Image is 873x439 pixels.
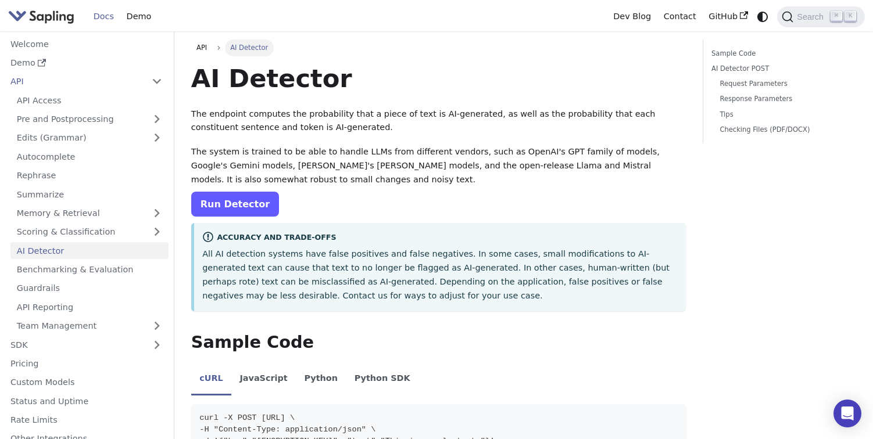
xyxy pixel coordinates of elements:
p: The endpoint computes the probability that a piece of text is AI-generated, as well as the probab... [191,107,686,135]
button: Switch between dark and light mode (currently system mode) [754,8,771,25]
a: Welcome [4,35,169,52]
a: Edits (Grammar) [10,129,169,146]
kbd: K [845,11,856,21]
a: Scoring & Classification [10,224,169,240]
a: Run Detector [191,192,279,217]
a: Guardrails [10,280,169,297]
a: Memory & Retrieval [10,205,169,222]
a: GitHub [702,8,754,26]
div: Open Intercom Messenger [833,400,861,427]
a: Response Parameters [720,93,847,105]
button: Search (Command+K) [777,6,864,27]
a: Rephrase [10,167,169,184]
a: API [191,39,213,56]
a: Dev Blog [607,8,657,26]
button: Expand sidebar category 'SDK' [145,336,169,353]
a: Demo [4,55,169,71]
a: AI Detector POST [711,63,852,74]
li: cURL [191,364,231,396]
p: All AI detection systems have false positives and false negatives. In some cases, small modificat... [202,247,677,303]
li: JavaScript [231,364,296,396]
a: Contact [657,8,703,26]
a: API Reporting [10,298,169,315]
div: Accuracy and Trade-offs [202,231,677,245]
span: Search [793,12,831,21]
a: Sample Code [711,48,852,59]
kbd: ⌘ [831,11,842,21]
a: Rate Limits [4,412,169,429]
li: Python [296,364,346,396]
a: Sapling.ai [8,8,78,25]
span: API [196,44,207,52]
a: Custom Models [4,374,169,391]
img: Sapling.ai [8,8,74,25]
a: Pre and Postprocessing [10,111,169,128]
a: API [4,73,145,90]
a: Autocomplete [10,148,169,165]
h1: AI Detector [191,63,686,94]
a: Docs [87,8,120,26]
nav: Breadcrumbs [191,39,686,56]
a: Demo [120,8,158,26]
a: Tips [720,109,847,120]
button: Collapse sidebar category 'API' [145,73,169,90]
a: Status and Uptime [4,393,169,409]
span: AI Detector [225,39,274,56]
a: SDK [4,336,145,353]
p: The system is trained to be able to handle LLMs from different vendors, such as OpenAI's GPT fami... [191,145,686,186]
span: curl -X POST [URL] \ [199,413,295,422]
a: AI Detector [10,242,169,259]
a: API Access [10,92,169,109]
h2: Sample Code [191,332,686,353]
a: Summarize [10,186,169,203]
a: Checking Files (PDF/DOCX) [720,124,847,135]
span: -H "Content-Type: application/json" \ [199,425,375,434]
a: Pricing [4,355,169,372]
li: Python SDK [346,364,418,396]
a: Team Management [10,318,169,334]
a: Request Parameters [720,78,847,89]
a: Benchmarking & Evaluation [10,261,169,278]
